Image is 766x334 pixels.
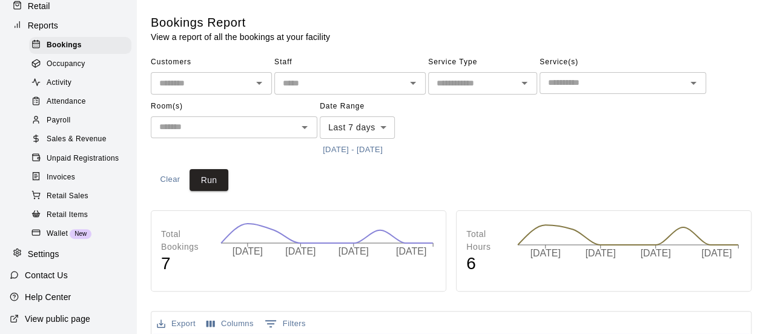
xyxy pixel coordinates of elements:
[10,16,127,35] a: Reports
[151,15,330,31] h5: Bookings Report
[47,228,68,240] span: Wallet
[29,75,131,92] div: Activity
[404,75,421,92] button: Open
[29,56,131,73] div: Occupancy
[29,93,136,112] a: Attendance
[151,97,317,116] span: Room(s)
[530,248,560,258] tspan: [DATE]
[701,248,731,258] tspan: [DATE]
[25,269,68,281] p: Contact Us
[25,313,90,325] p: View public page
[466,253,505,275] h4: 6
[640,248,670,258] tspan: [DATE]
[29,188,131,205] div: Retail Sales
[262,314,309,333] button: Show filters
[151,53,272,72] span: Customers
[296,119,313,136] button: Open
[47,190,88,202] span: Retail Sales
[585,248,615,258] tspan: [DATE]
[29,150,131,167] div: Unpaid Registrations
[151,31,330,43] p: View a report of all the bookings at your facility
[29,207,131,224] div: Retail Items
[396,246,426,256] tspan: [DATE]
[29,37,131,54] div: Bookings
[516,75,533,92] button: Open
[29,168,136,187] a: Invoices
[29,112,131,129] div: Payroll
[29,169,131,186] div: Invoices
[29,224,136,243] a: WalletNew
[29,55,136,73] a: Occupancy
[274,53,426,72] span: Staff
[466,228,505,253] p: Total Hours
[685,75,702,92] button: Open
[47,133,107,145] span: Sales & Revenue
[161,228,208,253] p: Total Bookings
[320,116,395,139] div: Last 7 days
[428,53,537,72] span: Service Type
[320,141,386,159] button: [DATE] - [DATE]
[161,253,208,275] h4: 7
[540,53,706,72] span: Service(s)
[29,74,136,93] a: Activity
[70,230,91,237] span: New
[29,36,136,55] a: Bookings
[203,315,257,333] button: Select columns
[285,246,315,256] tspan: [DATE]
[338,246,369,256] tspan: [DATE]
[29,93,131,110] div: Attendance
[28,19,58,32] p: Reports
[29,131,131,148] div: Sales & Revenue
[47,209,88,221] span: Retail Items
[190,169,228,192] button: Run
[47,153,119,165] span: Unpaid Registrations
[151,169,190,192] button: Clear
[233,246,263,256] tspan: [DATE]
[47,115,70,127] span: Payroll
[10,245,127,263] a: Settings
[29,149,136,168] a: Unpaid Registrations
[47,58,85,70] span: Occupancy
[154,315,199,333] button: Export
[47,96,86,108] span: Attendance
[47,39,82,52] span: Bookings
[29,112,136,130] a: Payroll
[29,187,136,205] a: Retail Sales
[251,75,268,92] button: Open
[320,97,426,116] span: Date Range
[29,205,136,224] a: Retail Items
[29,130,136,149] a: Sales & Revenue
[47,77,71,89] span: Activity
[47,172,75,184] span: Invoices
[29,225,131,242] div: WalletNew
[25,291,71,303] p: Help Center
[28,248,59,260] p: Settings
